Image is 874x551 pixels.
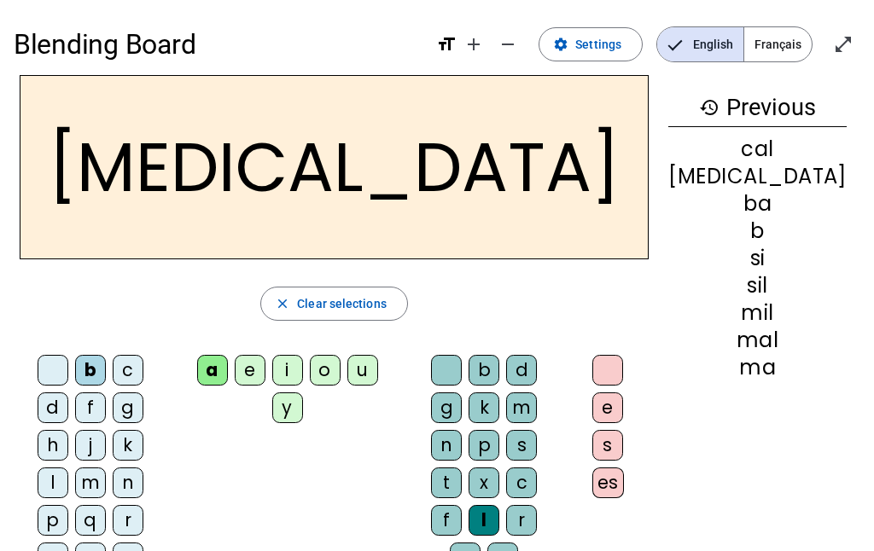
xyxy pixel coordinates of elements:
div: n [431,430,462,461]
mat-icon: add [463,34,484,55]
div: ba [668,194,847,214]
div: si [668,248,847,269]
div: u [347,355,378,386]
div: m [75,467,106,498]
button: Settings [539,27,643,61]
button: Enter full screen [826,27,860,61]
div: mal [668,330,847,351]
div: q [75,505,106,536]
button: Decrease font size [491,27,525,61]
mat-icon: remove [498,34,518,55]
mat-icon: close [275,296,290,311]
mat-icon: settings [553,37,568,52]
div: r [113,505,143,536]
div: b [469,355,499,386]
div: l [469,505,499,536]
div: h [38,430,68,461]
span: Français [744,27,812,61]
div: n [113,467,143,498]
div: c [506,467,537,498]
div: a [197,355,228,386]
div: cal [668,139,847,159]
div: ma [668,357,847,378]
div: g [431,392,462,423]
button: Clear selections [260,287,408,321]
span: English [657,27,743,61]
mat-icon: history [699,97,720,118]
div: r [506,505,537,536]
div: y [272,392,303,423]
span: Settings [575,34,621,55]
div: e [235,355,265,386]
div: e [592,392,623,423]
div: m [506,392,537,423]
h2: [MEDICAL_DATA] [20,75,649,259]
div: sil [668,275,847,296]
div: d [38,392,68,423]
div: j [75,430,106,461]
div: p [38,505,68,536]
h3: Previous [668,89,847,127]
div: k [113,430,143,461]
div: es [592,467,624,498]
div: i [272,355,303,386]
div: b [75,355,106,386]
div: l [38,467,68,498]
div: o [310,355,341,386]
div: g [113,392,143,423]
div: s [506,430,537,461]
span: Clear selections [297,293,387,314]
div: p [469,430,499,461]
button: Increase font size [457,27,491,61]
div: d [506,355,537,386]
mat-icon: open_in_full [833,34,854,55]
div: c [113,355,143,386]
div: [MEDICAL_DATA] [668,166,847,187]
h1: Blending Board [14,17,422,72]
div: f [75,392,106,423]
div: f [431,505,462,536]
mat-button-toggle-group: Language selection [656,26,813,62]
mat-icon: format_size [436,34,457,55]
div: mil [668,303,847,323]
div: b [668,221,847,241]
div: s [592,430,623,461]
div: x [469,467,499,498]
div: t [431,467,462,498]
div: k [469,392,499,423]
